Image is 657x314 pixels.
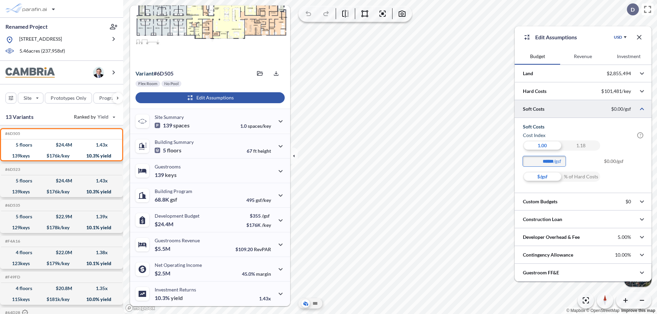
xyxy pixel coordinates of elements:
[523,216,562,223] p: Construction Loan
[19,36,62,44] p: [STREET_ADDRESS]
[523,132,545,139] h6: Cost index
[246,222,271,228] p: $176K
[164,81,179,86] p: No Pool
[604,156,643,172] span: $0.00/gsf
[68,111,120,122] button: Ranked by Yield
[155,122,190,129] p: 139
[614,35,622,40] div: USD
[173,122,190,129] span: spaces
[4,239,20,244] h5: Click to copy the code
[170,196,177,203] span: gsf
[247,148,271,154] p: 67
[136,70,154,77] span: Variant
[562,140,600,151] div: 1.18
[125,304,155,312] a: Mapbox homepage
[51,95,86,101] p: Prototypes Only
[155,295,183,301] p: 10.3%
[155,147,181,154] p: 5
[259,296,271,301] p: 1.43x
[523,251,573,258] p: Contingency Allowance
[615,252,631,258] p: 10.00%
[618,234,631,240] p: 5.00%
[138,81,157,86] p: Flex Room
[607,70,631,77] p: $2,855,494
[523,172,562,182] div: $/gsf
[566,308,585,313] a: Mapbox
[5,113,34,121] p: 13 Variants
[262,213,270,219] span: /gsf
[523,198,557,205] p: Custom Budgets
[165,172,177,178] span: keys
[631,6,635,13] p: D
[248,123,271,129] span: spaces/key
[523,123,643,130] h5: Soft Costs
[155,270,171,277] p: $2.5M
[5,67,55,78] img: BrandImage
[606,48,652,65] button: Investment
[5,23,48,30] p: Renamed Project
[4,203,20,208] h5: Click to copy the code
[155,114,184,120] p: Site Summary
[523,70,533,77] p: Land
[4,167,20,172] h5: Click to copy the code
[155,287,196,292] p: Investment Returns
[24,95,31,101] p: Site
[246,213,271,219] p: $355
[256,197,271,203] span: gsf/key
[523,140,562,151] div: 1.00
[311,299,319,308] button: Site Plan
[626,199,631,205] p: $0
[637,132,643,138] span: ?
[515,48,560,65] button: Budget
[586,308,619,313] a: OpenStreetMap
[45,93,92,104] button: Prototypes Only
[136,70,173,77] p: # 6d505
[562,172,600,182] div: % of Hard Costs
[246,197,271,203] p: 495
[18,93,43,104] button: Site
[262,222,271,228] span: /key
[235,246,271,252] p: $109.20
[98,113,109,120] span: Yield
[523,269,559,276] p: Guestroom FF&E
[256,271,271,277] span: margin
[301,299,310,308] button: Aerial View
[4,131,20,136] h5: Click to copy the code
[621,308,655,313] a: Improve this map
[155,139,194,145] p: Building Summary
[254,246,271,252] span: RevPAR
[242,271,271,277] p: 45.0%
[253,148,257,154] span: ft
[601,88,631,94] p: $101,481/key
[167,147,181,154] span: floors
[171,295,183,301] span: yield
[523,234,580,241] p: Developer Overhead & Fee
[155,245,171,252] p: $5.5M
[240,123,271,129] p: 1.0
[20,47,65,55] p: 5.46 acres ( 237,958 sf)
[155,262,202,268] p: Net Operating Income
[93,67,104,78] img: user logo
[155,164,181,169] p: Guestrooms
[258,148,271,154] span: height
[99,95,118,101] p: Program
[155,196,177,203] p: 68.8K
[93,93,130,104] button: Program
[554,158,569,165] label: /gsf
[535,33,577,41] p: Edit Assumptions
[4,275,20,279] h5: Click to copy the code
[155,221,175,228] p: $24.4M
[560,48,606,65] button: Revenue
[523,88,546,95] p: Hard Costs
[155,172,177,178] p: 139
[155,213,199,219] p: Development Budget
[155,188,192,194] p: Building Program
[136,92,285,103] button: Edit Assumptions
[155,237,200,243] p: Guestrooms Revenue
